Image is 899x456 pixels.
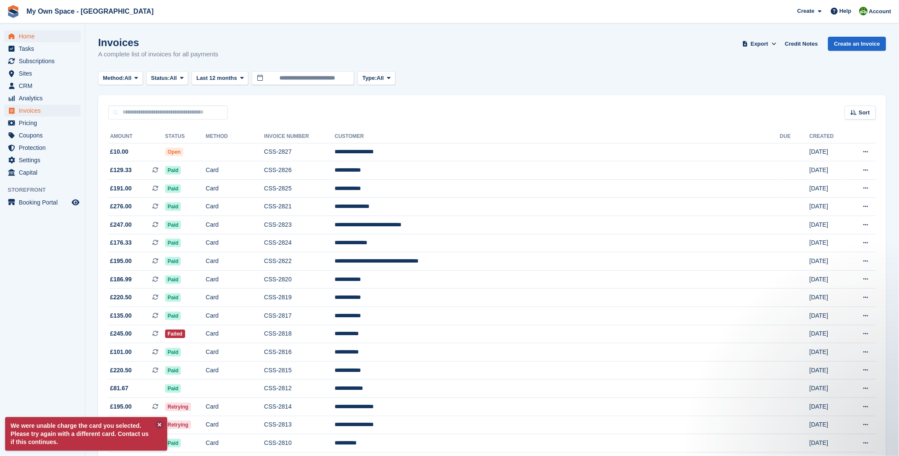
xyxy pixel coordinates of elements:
[377,74,384,82] span: All
[206,361,264,380] td: Card
[206,270,264,289] td: Card
[19,117,70,129] span: Pricing
[165,312,181,320] span: Paid
[165,257,181,266] span: Paid
[19,67,70,79] span: Sites
[809,198,848,216] td: [DATE]
[70,197,81,208] a: Preview store
[165,148,183,156] span: Open
[192,71,248,85] button: Last 12 months
[151,74,170,82] span: Status:
[809,325,848,343] td: [DATE]
[23,4,157,18] a: My Own Space - [GEOGRAPHIC_DATA]
[19,196,70,208] span: Booking Portal
[165,439,181,447] span: Paid
[4,92,81,104] a: menu
[165,330,185,338] span: Failed
[206,234,264,252] td: Card
[110,220,132,229] span: £247.00
[98,50,218,59] p: A complete list of invoices for all payments
[125,74,132,82] span: All
[206,161,264,180] td: Card
[809,380,848,398] td: [DATE]
[4,117,81,129] a: menu
[165,403,191,411] span: Retrying
[264,216,335,234] td: CSS-2823
[206,434,264,453] td: Card
[741,37,778,51] button: Export
[206,398,264,416] td: Card
[165,384,181,393] span: Paid
[165,293,181,302] span: Paid
[4,55,81,67] a: menu
[264,198,335,216] td: CSS-2821
[264,143,335,161] td: CSS-2827
[19,129,70,141] span: Coupons
[869,7,891,16] span: Account
[859,108,870,117] span: Sort
[809,434,848,453] td: [DATE]
[4,105,81,117] a: menu
[4,196,81,208] a: menu
[110,147,128,156] span: £10.00
[264,307,335,325] td: CSS-2817
[110,257,132,266] span: £195.00
[110,384,128,393] span: £81.67
[206,343,264,362] td: Card
[165,348,181,357] span: Paid
[4,67,81,79] a: menu
[809,161,848,180] td: [DATE]
[19,80,70,92] span: CRM
[264,380,335,398] td: CSS-2812
[264,289,335,307] td: CSS-2819
[206,179,264,198] td: Card
[98,71,143,85] button: Method: All
[358,71,395,85] button: Type: All
[110,366,132,375] span: £220.50
[206,216,264,234] td: Card
[809,343,848,362] td: [DATE]
[110,184,132,193] span: £191.00
[206,289,264,307] td: Card
[859,7,868,15] img: Keely
[4,142,81,154] a: menu
[335,130,780,143] th: Customer
[264,130,335,143] th: Invoice Number
[110,348,132,357] span: £101.00
[809,416,848,434] td: [DATE]
[110,311,132,320] span: £135.00
[4,129,81,141] a: menu
[5,417,167,451] p: We were unable charge the card you selected. Please try again with a different card. Contact us i...
[110,238,132,247] span: £176.33
[809,252,848,271] td: [DATE]
[780,130,809,143] th: Due
[206,325,264,343] td: Card
[4,80,81,92] a: menu
[809,270,848,289] td: [DATE]
[103,74,125,82] span: Method:
[809,398,848,416] td: [DATE]
[165,366,181,375] span: Paid
[206,198,264,216] td: Card
[165,166,181,175] span: Paid
[165,221,181,229] span: Paid
[108,130,165,143] th: Amount
[165,275,181,284] span: Paid
[110,293,132,302] span: £220.50
[797,7,815,15] span: Create
[165,239,181,247] span: Paid
[809,130,848,143] th: Created
[264,252,335,271] td: CSS-2822
[809,289,848,307] td: [DATE]
[264,270,335,289] td: CSS-2820
[264,434,335,453] td: CSS-2810
[751,40,768,48] span: Export
[19,105,70,117] span: Invoices
[206,252,264,271] td: Card
[19,92,70,104] span: Analytics
[165,202,181,211] span: Paid
[264,361,335,380] td: CSS-2815
[809,179,848,198] td: [DATE]
[264,179,335,198] td: CSS-2825
[170,74,177,82] span: All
